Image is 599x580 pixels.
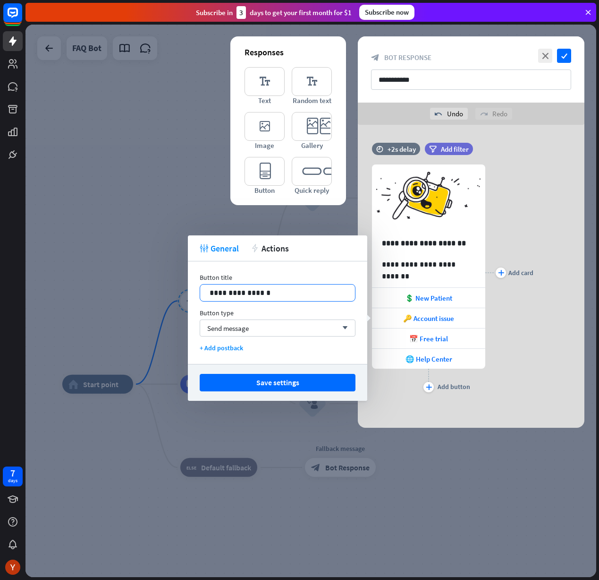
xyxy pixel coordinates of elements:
[262,243,289,254] span: Actions
[475,108,512,120] div: Redo
[438,382,470,391] div: Add button
[200,344,355,352] div: + Add postback
[337,325,348,331] i: arrow_down
[429,146,437,153] i: filter
[8,477,17,484] div: days
[10,469,15,477] div: 7
[480,110,488,118] i: redo
[3,467,23,486] a: 7 days
[359,5,414,20] div: Subscribe now
[538,49,552,63] i: close
[207,324,249,333] span: Send message
[405,294,452,303] span: 💲 New Patient
[498,270,504,276] i: plus
[211,243,239,254] span: General
[409,334,448,343] span: 📅 Free trial
[200,309,355,317] div: Button type
[384,53,431,62] span: Bot Response
[403,314,454,323] span: 🔑 Account issue
[251,244,259,252] i: action
[388,145,416,154] div: +2s delay
[405,355,452,364] span: 🌐 Help Center
[435,110,442,118] i: undo
[200,244,208,252] i: tweak
[200,374,355,391] button: Save settings
[372,164,485,233] img: preview
[441,145,469,154] span: Add filter
[200,273,355,282] div: Button title
[196,6,352,19] div: Subscribe in days to get your first month for $1
[508,268,533,277] div: Add card
[236,6,246,19] div: 3
[376,146,383,152] i: time
[8,4,36,32] button: Open LiveChat chat widget
[430,108,468,120] div: Undo
[371,53,380,62] i: block_bot_response
[426,384,432,390] i: plus
[557,49,571,63] i: check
